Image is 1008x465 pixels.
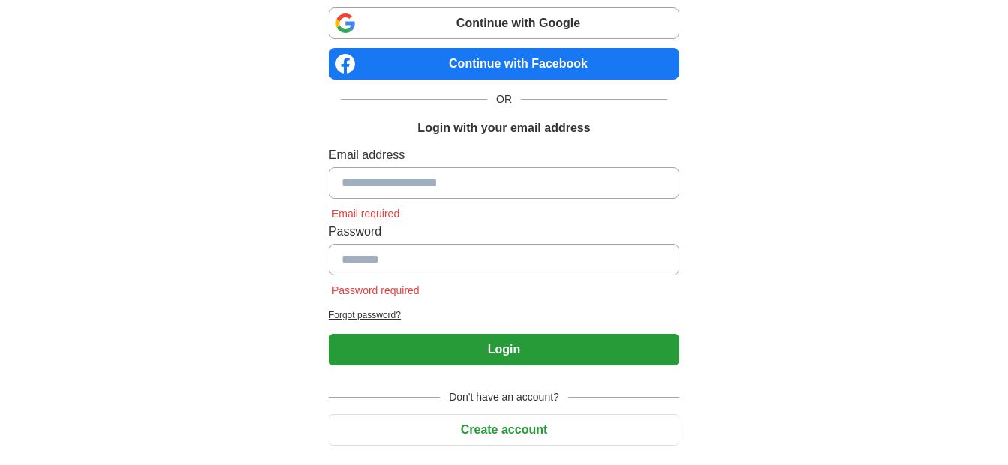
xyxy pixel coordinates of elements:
[329,48,679,79] a: Continue with Facebook
[329,284,423,296] span: Password required
[329,334,679,365] button: Login
[329,7,679,39] a: Continue with Google
[417,119,590,137] h1: Login with your email address
[329,414,679,445] button: Create account
[440,389,568,405] span: Don't have an account?
[329,223,679,241] label: Password
[329,208,402,220] span: Email required
[329,308,679,322] a: Forgot password?
[329,423,679,436] a: Create account
[329,146,679,164] label: Email address
[487,91,521,107] span: OR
